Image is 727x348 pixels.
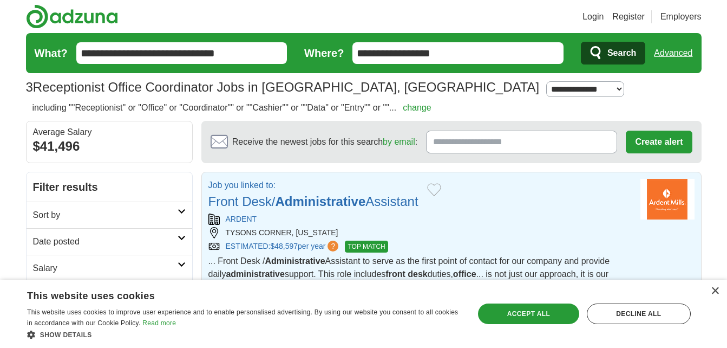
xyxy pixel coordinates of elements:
span: Show details [40,331,92,339]
div: Show details [27,329,461,340]
label: Where? [304,45,344,61]
span: Search [607,42,636,64]
a: Employers [660,10,702,23]
strong: office [453,269,476,279]
h2: including ""Receptionist" or "Office" or "Coordinator"" or ""Cashier"" or ""Data" or "Entry"" or ... [32,101,431,114]
div: This website uses cookies [27,286,434,302]
h2: Salary [33,262,178,275]
h2: Date posted [33,235,178,248]
div: Average Salary [33,128,186,137]
label: What? [35,45,68,61]
a: Salary [27,255,192,281]
a: Front Desk/AdministrativeAssistant [208,194,418,209]
div: $41,496 [33,137,186,156]
button: Add to favorite jobs [427,183,441,196]
span: ? [328,241,338,252]
a: ESTIMATED:$48,597per year? [226,241,341,253]
h2: Filter results [27,172,192,202]
span: $48,597 [270,242,298,250]
a: Register [612,10,645,23]
button: Create alert [626,131,692,153]
a: Sort by [27,202,192,228]
div: Close [711,287,719,295]
span: This website uses cookies to improve user experience and to enable personalised advertising. By u... [27,308,458,327]
a: Login [582,10,604,23]
img: Ardent Mills logo [640,179,695,220]
button: Search [581,42,645,65]
p: Job you linked to: [208,179,418,192]
a: Advanced [654,42,692,64]
div: Accept all [478,304,579,324]
h2: Sort by [33,209,178,222]
a: ARDENT [226,215,257,223]
strong: administrative [226,269,284,279]
a: change [403,103,431,112]
a: Date posted [27,228,192,255]
span: Receive the newest jobs for this search : [232,136,417,149]
strong: Administrative [276,194,366,209]
a: by email [383,137,415,146]
a: Read more, opens a new window [142,319,176,327]
div: Decline all [587,304,691,324]
strong: Administrative [265,256,325,266]
span: 3 [26,78,33,97]
strong: front [385,269,405,279]
h1: Receptionist Office Coordinator Jobs in [GEOGRAPHIC_DATA], [GEOGRAPHIC_DATA] [26,80,540,94]
img: Adzuna logo [26,4,118,29]
strong: desk [408,269,427,279]
span: TOP MATCH [345,241,388,253]
div: TYSONS CORNER, [US_STATE] [208,227,632,239]
span: ... Front Desk / Assistant to serve as the first point of contact for our company and provide dai... [208,256,611,305]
